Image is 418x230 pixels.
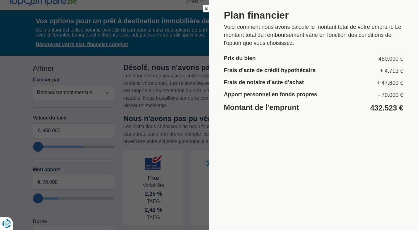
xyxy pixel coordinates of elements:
[380,68,403,74] div: + 4.713 €
[224,23,403,47] p: Voici comment nous avons calculé le montant total de votre emprunt. Le montant total du rembourse...
[224,92,317,97] div: Apport personnel en fonds propres
[224,80,304,85] div: Frais de notaire d’acte d’achat
[370,104,403,112] div: 432.523 €
[378,92,403,98] div: - 70.000 €
[224,67,316,73] div: Frais d’acte de crédit hypothécaire
[224,55,256,61] div: Prix du bien
[224,10,403,21] h2: Plan financier
[378,56,403,62] div: 450.000 €
[377,80,403,86] div: + 47.809 €
[224,104,299,111] div: Montant de l'emprunt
